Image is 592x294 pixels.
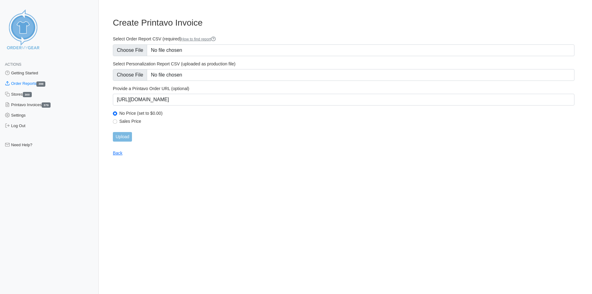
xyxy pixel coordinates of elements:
[113,151,122,155] a: Back
[113,18,574,28] h3: Create Printavo Invoice
[36,81,45,87] span: 399
[113,94,574,106] input: https://www.printavo.com/invoices/1234567
[23,92,32,97] span: 300
[119,118,574,124] label: Sales Price
[5,62,21,67] span: Actions
[113,132,132,142] input: Upload
[119,110,574,116] label: No Price (set to $0.00)
[113,86,574,91] label: Provide a Printavo Order URL (optional)
[113,36,574,42] label: Select Order Report CSV (required)
[42,102,51,108] span: 379
[181,37,216,41] a: How to find report
[113,61,574,67] label: Select Personalization Report CSV (uploaded as production file)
